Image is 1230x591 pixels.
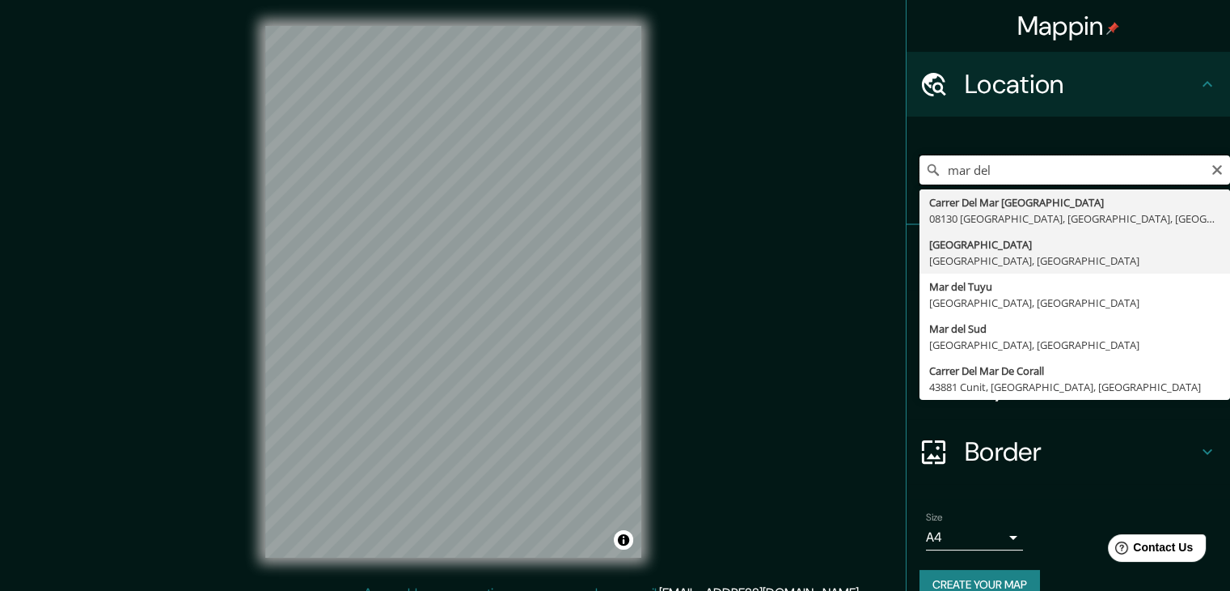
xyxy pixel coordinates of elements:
[907,355,1230,419] div: Layout
[929,194,1220,210] div: Carrer Del Mar [GEOGRAPHIC_DATA]
[1017,10,1120,42] h4: Mappin
[929,236,1220,253] div: [GEOGRAPHIC_DATA]
[965,371,1198,403] h4: Layout
[926,511,943,525] label: Size
[929,253,1220,269] div: [GEOGRAPHIC_DATA], [GEOGRAPHIC_DATA]
[929,379,1220,395] div: 43881 Cunit, [GEOGRAPHIC_DATA], [GEOGRAPHIC_DATA]
[614,530,633,550] button: Toggle attribution
[1211,161,1224,176] button: Clear
[907,225,1230,290] div: Pins
[1086,528,1212,573] iframe: Help widget launcher
[929,210,1220,227] div: 08130 [GEOGRAPHIC_DATA], [GEOGRAPHIC_DATA], [GEOGRAPHIC_DATA]
[919,155,1230,185] input: Pick your city or area
[926,525,1023,551] div: A4
[929,321,1220,337] div: Mar del Sud
[907,290,1230,355] div: Style
[907,419,1230,484] div: Border
[965,68,1198,100] h4: Location
[929,278,1220,295] div: Mar del Tuyu
[1106,22,1119,35] img: pin-icon.png
[929,295,1220,311] div: [GEOGRAPHIC_DATA], [GEOGRAPHIC_DATA]
[929,337,1220,353] div: [GEOGRAPHIC_DATA], [GEOGRAPHIC_DATA]
[907,52,1230,117] div: Location
[965,436,1198,468] h4: Border
[265,26,641,558] canvas: Map
[929,363,1220,379] div: Carrer Del Mar De Corall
